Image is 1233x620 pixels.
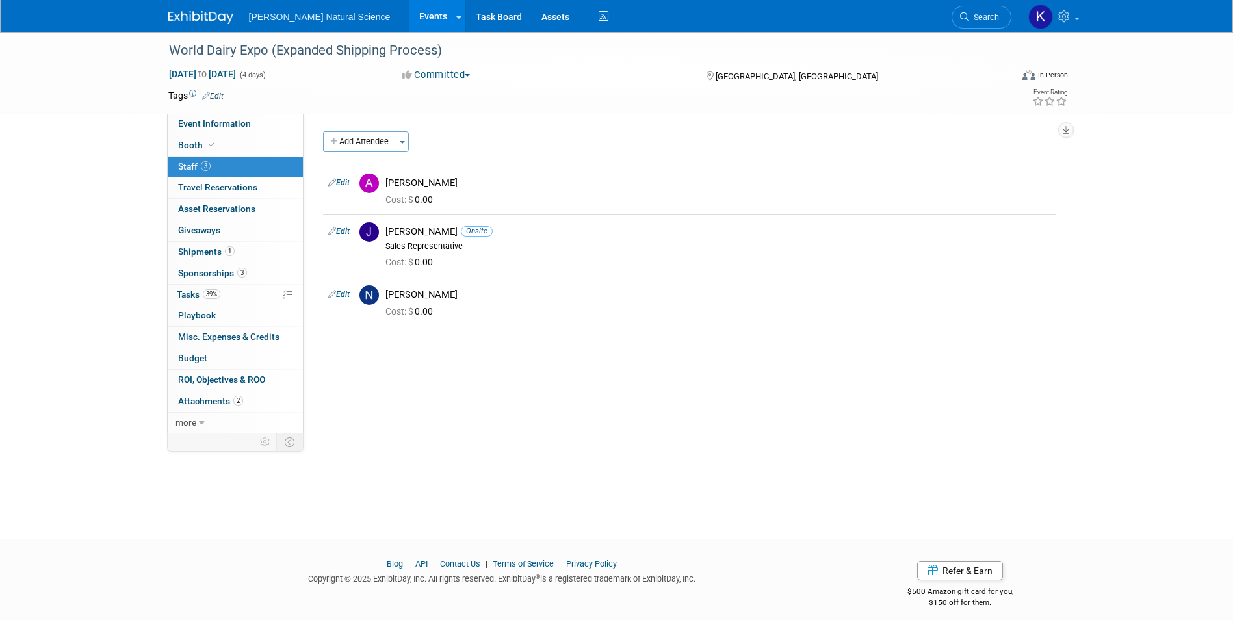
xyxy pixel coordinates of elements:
a: Asset Reservations [168,199,303,220]
span: 2 [233,396,243,406]
span: Booth [178,140,218,150]
div: Event Format [935,68,1069,87]
td: Toggle Event Tabs [276,433,303,450]
button: Committed [398,68,475,82]
span: more [175,417,196,428]
span: 3 [237,268,247,278]
img: J.jpg [359,222,379,242]
span: Giveaways [178,225,220,235]
span: 0.00 [385,194,438,205]
span: (4 days) [239,71,266,79]
span: [PERSON_NAME] Natural Science [249,12,391,22]
a: Attachments2 [168,391,303,412]
span: | [482,559,491,569]
span: | [405,559,413,569]
i: Booth reservation complete [209,141,215,148]
a: more [168,413,303,433]
img: Format-Inperson.png [1022,70,1035,80]
a: Privacy Policy [566,559,617,569]
a: API [415,559,428,569]
span: Staff [178,161,211,172]
div: $150 off for them. [855,597,1065,608]
div: In-Person [1037,70,1068,80]
a: Terms of Service [493,559,554,569]
a: Search [952,6,1011,29]
a: Refer & Earn [917,561,1003,580]
a: Contact Us [440,559,480,569]
span: Playbook [178,310,216,320]
span: 0.00 [385,257,438,267]
img: Keith Feltman [1028,5,1053,29]
a: Blog [387,559,403,569]
div: Event Rating [1032,89,1067,96]
div: [PERSON_NAME] [385,226,1050,238]
span: Shipments [178,246,235,257]
span: ROI, Objectives & ROO [178,374,265,385]
img: ExhibitDay [168,11,233,24]
sup: ® [536,573,540,580]
span: [GEOGRAPHIC_DATA], [GEOGRAPHIC_DATA] [716,71,878,81]
span: 1 [225,246,235,256]
a: Event Information [168,114,303,135]
a: Edit [202,92,224,101]
a: Giveaways [168,220,303,241]
span: Search [969,12,999,22]
a: Tasks39% [168,285,303,305]
a: Booth [168,135,303,156]
a: Staff3 [168,157,303,177]
div: World Dairy Expo (Expanded Shipping Process) [164,39,992,62]
a: Playbook [168,305,303,326]
a: Edit [328,227,350,236]
div: $500 Amazon gift card for you, [855,578,1065,608]
img: A.jpg [359,174,379,193]
a: Sponsorships3 [168,263,303,284]
span: Event Information [178,118,251,129]
a: Edit [328,178,350,187]
span: Travel Reservations [178,182,257,192]
span: to [196,69,209,79]
div: [PERSON_NAME] [385,289,1050,301]
div: Sales Representative [385,241,1050,252]
a: ROI, Objectives & ROO [168,370,303,391]
span: [DATE] [DATE] [168,68,237,80]
span: Tasks [177,289,220,300]
a: Shipments1 [168,242,303,263]
div: Copyright © 2025 ExhibitDay, Inc. All rights reserved. ExhibitDay is a registered trademark of Ex... [168,570,837,585]
span: Misc. Expenses & Credits [178,331,279,342]
a: Budget [168,348,303,369]
a: Edit [328,290,350,299]
td: Tags [168,89,224,102]
a: Misc. Expenses & Credits [168,327,303,348]
span: 39% [203,289,220,299]
button: Add Attendee [323,131,396,152]
span: Onsite [461,226,493,236]
span: Asset Reservations [178,203,255,214]
span: | [556,559,564,569]
span: Budget [178,353,207,363]
span: Sponsorships [178,268,247,278]
span: Cost: $ [385,257,415,267]
img: N.jpg [359,285,379,305]
a: Travel Reservations [168,177,303,198]
span: Cost: $ [385,194,415,205]
div: [PERSON_NAME] [385,177,1050,189]
td: Personalize Event Tab Strip [254,433,277,450]
span: | [430,559,438,569]
span: 3 [201,161,211,171]
span: 0.00 [385,306,438,316]
span: Cost: $ [385,306,415,316]
span: Attachments [178,396,243,406]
